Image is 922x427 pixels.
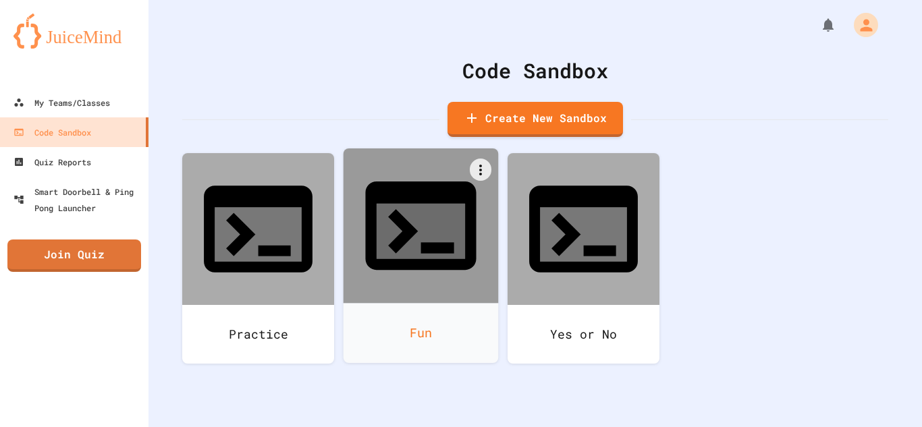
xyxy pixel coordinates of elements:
[508,153,659,364] a: Yes or No
[795,13,840,36] div: My Notifications
[13,154,91,170] div: Quiz Reports
[13,183,143,216] div: Smart Doorbell & Ping Pong Launcher
[13,13,135,49] img: logo-orange.svg
[840,9,882,40] div: My Account
[182,153,334,364] a: Practice
[13,124,91,140] div: Code Sandbox
[344,303,499,363] div: Fun
[508,305,659,364] div: Yes or No
[182,55,888,86] div: Code Sandbox
[448,102,623,137] a: Create New Sandbox
[13,94,110,111] div: My Teams/Classes
[344,148,499,363] a: Fun
[7,239,141,272] a: Join Quiz
[182,305,334,364] div: Practice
